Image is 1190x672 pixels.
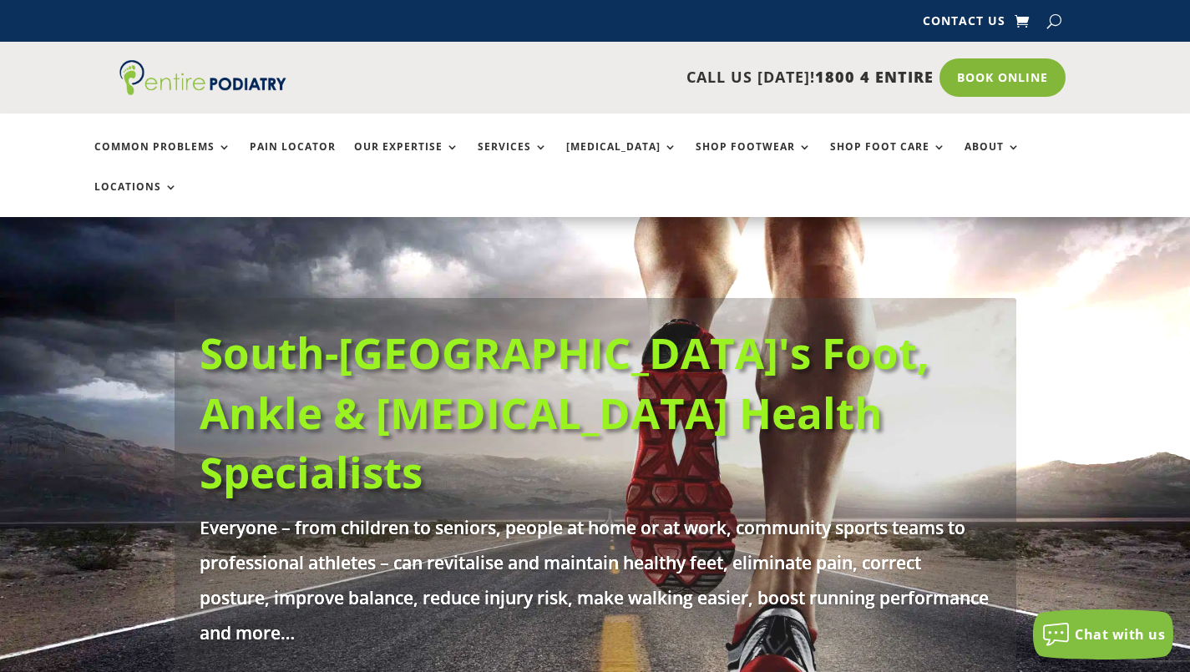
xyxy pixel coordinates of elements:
[337,67,934,88] p: CALL US [DATE]!
[815,67,934,87] span: 1800 4 ENTIRE
[566,141,677,177] a: [MEDICAL_DATA]
[94,181,178,217] a: Locations
[696,141,812,177] a: Shop Footwear
[939,58,1066,97] a: Book Online
[250,141,336,177] a: Pain Locator
[119,60,286,95] img: logo (1)
[478,141,548,177] a: Services
[200,323,929,501] a: South-[GEOGRAPHIC_DATA]'s Foot, Ankle & [MEDICAL_DATA] Health Specialists
[1075,625,1165,644] span: Chat with us
[923,15,1005,33] a: Contact Us
[354,141,459,177] a: Our Expertise
[1033,609,1173,659] button: Chat with us
[200,510,991,650] p: Everyone – from children to seniors, people at home or at work, community sports teams to profess...
[119,82,286,99] a: Entire Podiatry
[965,141,1020,177] a: About
[830,141,946,177] a: Shop Foot Care
[94,141,231,177] a: Common Problems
